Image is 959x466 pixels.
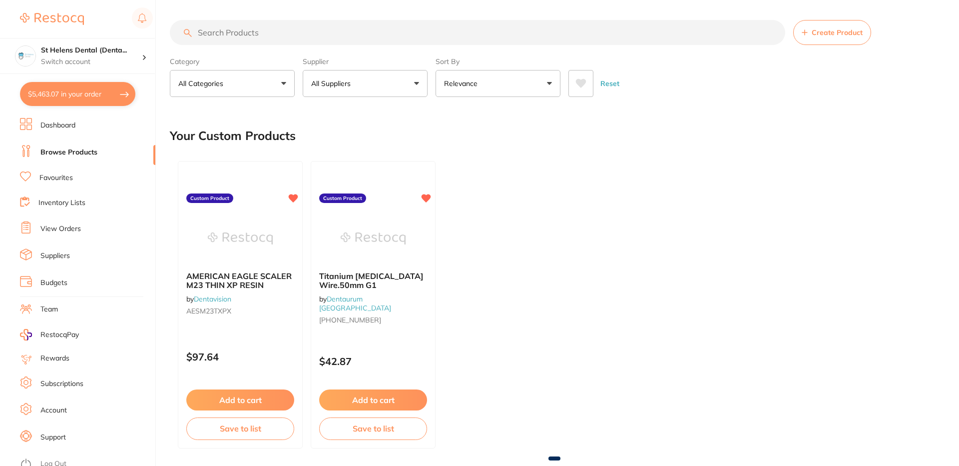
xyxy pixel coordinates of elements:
[178,78,227,88] p: All Categories
[303,57,428,66] label: Supplier
[303,70,428,97] button: All Suppliers
[20,329,79,340] a: RestocqPay
[319,271,427,290] b: Titanium Retainer Wire.50mm G1
[41,45,142,55] h4: St Helens Dental (DentalTown 2)
[436,57,560,66] label: Sort By
[20,82,135,106] button: $5,463.07 in your order
[40,330,79,340] span: RestocqPay
[170,129,296,143] h2: Your Custom Products
[319,355,427,367] p: $42.87
[40,405,67,415] a: Account
[39,173,73,183] a: Favourites
[20,13,84,25] img: Restocq Logo
[186,351,294,362] p: $97.64
[319,389,427,410] button: Add to cart
[40,278,67,288] a: Budgets
[319,294,391,312] span: by
[597,70,622,97] button: Reset
[208,213,273,263] img: AMERICAN EAGLE SCALER M23 THIN XP RESIN
[170,20,785,45] input: Search Products
[15,46,35,66] img: St Helens Dental (DentalTown 2)
[793,20,871,45] button: Create Product
[341,213,406,263] img: Titanium Retainer Wire.50mm G1
[170,57,295,66] label: Category
[40,147,97,157] a: Browse Products
[40,379,83,389] a: Subscriptions
[40,120,75,130] a: Dashboard
[170,70,295,97] button: All Categories
[40,353,69,363] a: Rewards
[319,193,366,203] label: Custom Product
[186,389,294,410] button: Add to cart
[186,193,233,203] label: Custom Product
[319,316,427,324] small: [PHONE_NUMBER]
[20,329,32,340] img: RestocqPay
[41,57,142,67] p: Switch account
[311,78,355,88] p: All Suppliers
[40,224,81,234] a: View Orders
[194,294,231,303] a: Dentavision
[186,271,294,290] b: AMERICAN EAGLE SCALER M23 THIN XP RESIN
[812,28,863,36] span: Create Product
[186,417,294,439] button: Save to list
[40,432,66,442] a: Support
[319,417,427,439] button: Save to list
[186,307,294,315] small: AESM23TXPX
[40,251,70,261] a: Suppliers
[436,70,560,97] button: Relevance
[40,304,58,314] a: Team
[20,7,84,30] a: Restocq Logo
[186,294,231,303] span: by
[319,294,391,312] a: Dentaurum [GEOGRAPHIC_DATA]
[444,78,481,88] p: Relevance
[38,198,85,208] a: Inventory Lists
